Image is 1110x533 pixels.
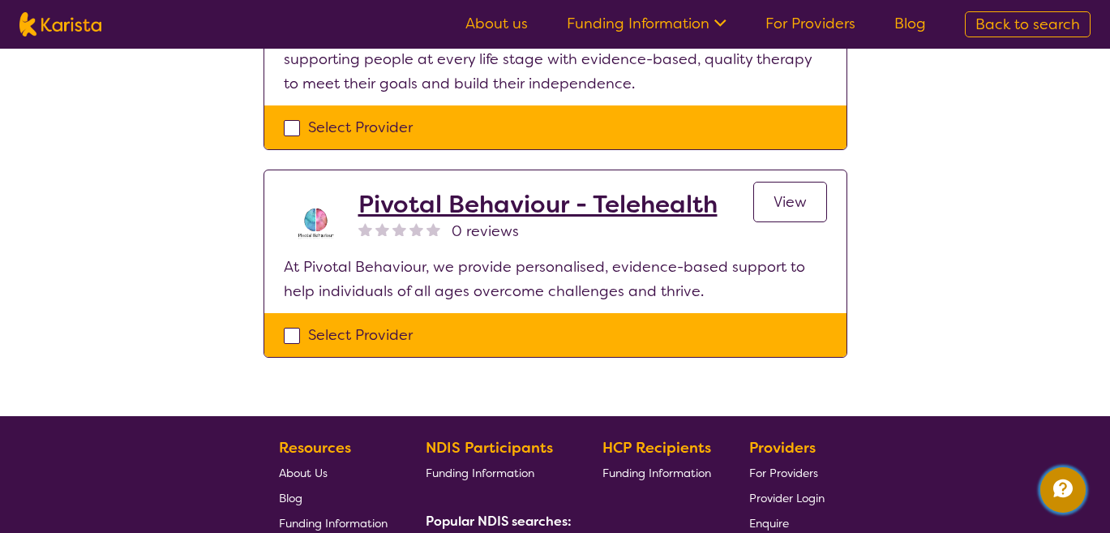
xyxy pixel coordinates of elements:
img: nonereviewstar [409,222,423,236]
span: Enquire [749,516,789,531]
span: Funding Information [279,516,388,531]
b: HCP Recipients [602,438,711,458]
b: Resources [279,438,351,458]
b: NDIS Participants [426,438,553,458]
a: Funding Information [567,14,726,33]
a: Funding Information [426,460,565,485]
img: s8av3rcikle0tbnjpqc8.png [284,190,349,255]
a: Provider Login [749,485,825,510]
a: Pivotal Behaviour - Telehealth [358,190,718,219]
span: Provider Login [749,491,825,505]
img: nonereviewstar [426,222,440,236]
a: About us [465,14,528,33]
img: nonereviewstar [392,222,406,236]
span: Back to search [975,15,1080,34]
span: Funding Information [602,466,711,480]
button: Channel Menu [1040,467,1086,513]
a: Back to search [965,11,1091,37]
a: For Providers [765,14,855,33]
span: Funding Information [426,466,534,480]
img: nonereviewstar [375,222,389,236]
a: Blog [279,485,388,510]
a: Funding Information [602,460,711,485]
p: At Pivotal Behaviour, we provide personalised, evidence-based support to help individuals of all ... [284,255,827,303]
img: Karista logo [19,12,101,37]
span: View [774,192,807,212]
img: nonereviewstar [358,222,372,236]
span: Blog [279,491,302,505]
a: For Providers [749,460,825,485]
b: Providers [749,438,816,458]
span: About Us [279,466,328,480]
a: View [753,182,827,222]
span: 0 reviews [452,219,519,243]
p: Everyday Independence is a NDIS registered therapy services provider; supporting people at every ... [284,23,827,96]
a: About Us [279,460,388,485]
a: Blog [894,14,926,33]
b: Popular NDIS searches: [426,513,572,530]
span: For Providers [749,466,818,480]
